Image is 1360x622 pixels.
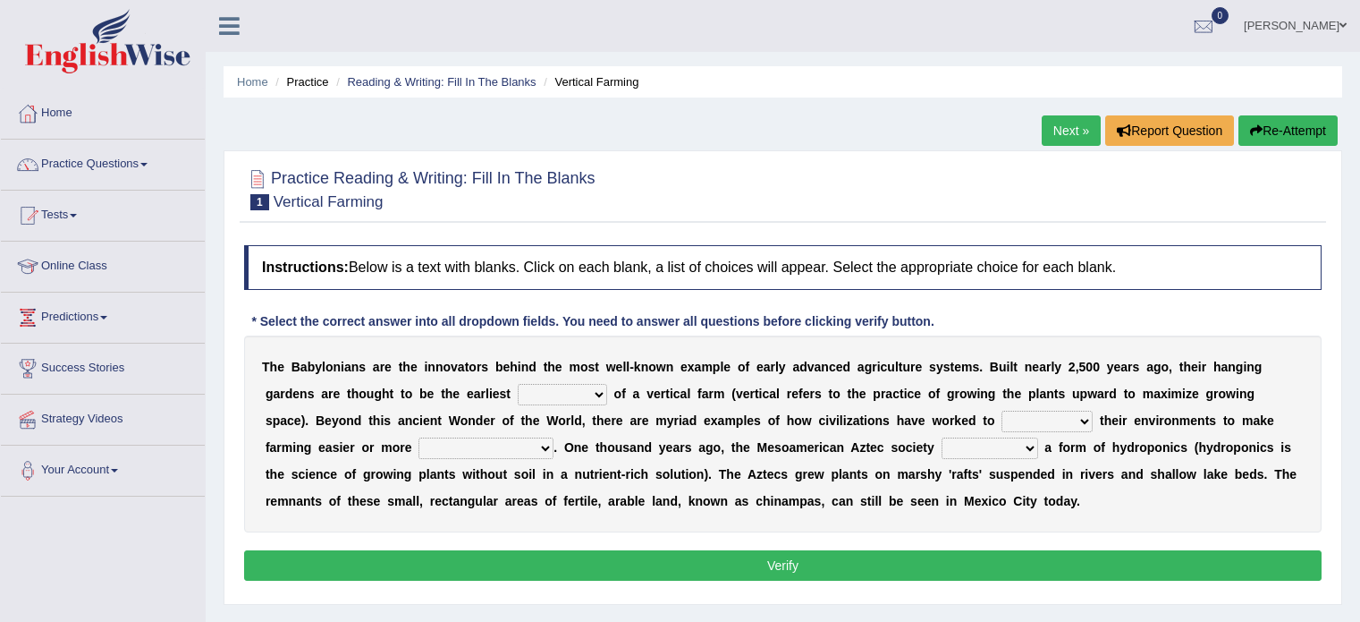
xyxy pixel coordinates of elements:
b: t [1124,387,1128,401]
b: a [885,387,892,401]
b: a [321,387,328,401]
b: g [1254,360,1263,374]
b: m [714,387,724,401]
b: t [900,387,904,401]
b: i [341,360,344,374]
b: d [843,360,851,374]
b: s [481,360,488,374]
b: c [908,387,915,401]
b: a [300,360,308,374]
b: e [791,387,798,401]
b: B [316,413,325,428]
b: e [555,360,562,374]
a: Home [237,75,268,89]
b: 5 [1079,360,1086,374]
a: Tests [1,191,205,235]
b: b [308,360,316,374]
b: g [947,387,955,401]
b: g [1206,387,1214,401]
b: l [895,360,899,374]
b: d [799,360,807,374]
b: e [954,360,961,374]
b: o [580,360,588,374]
b: e [503,360,510,374]
b: f [621,387,626,401]
b: n [1239,387,1247,401]
b: f [697,387,702,401]
b: a [1097,387,1104,401]
b: e [294,413,301,428]
b: s [359,360,366,374]
b: l [1036,387,1040,401]
b: p [713,360,721,374]
b: t [1054,387,1059,401]
b: 0 [1093,360,1100,374]
b: n [405,413,413,428]
b: n [1246,360,1254,374]
b: e [616,360,623,374]
b: r [1046,360,1051,374]
b: e [325,413,332,428]
b: n [641,360,649,374]
b: e [1114,360,1121,374]
b: i [1243,360,1246,374]
b: f [798,387,803,401]
b: i [518,360,521,374]
b: a [764,360,771,374]
b: l [322,360,325,374]
b: s [815,387,822,401]
b: d [1109,387,1117,401]
b: m [1171,387,1182,401]
b: s [972,360,979,374]
b: e [427,387,435,401]
b: t [665,387,670,401]
b: n [351,360,359,374]
b: d [528,360,536,374]
b: - [629,360,634,374]
b: i [1168,387,1171,401]
b: z [1186,387,1192,401]
b: h [547,360,555,374]
b: u [367,387,375,401]
b: r [661,387,665,401]
b: i [976,387,980,401]
b: d [476,413,484,428]
b: m [1143,387,1153,401]
b: ( [731,387,736,401]
a: Success Stories [1,344,205,388]
b: a [695,360,702,374]
b: n [821,360,829,374]
b: , [1169,360,1172,374]
b: W [449,413,460,428]
b: e [333,387,340,401]
b: h [510,360,518,374]
b: m [569,360,579,374]
b: c [673,387,680,401]
b: u [887,360,895,374]
b: i [904,387,908,401]
b: w [1087,387,1097,401]
b: r [328,387,333,401]
b: a [769,387,776,401]
b: o [1161,360,1170,374]
button: Re-Attempt [1238,115,1338,146]
b: t [368,413,373,428]
b: i [670,387,673,401]
b: s [587,360,595,374]
b: l [1009,360,1013,374]
b: . [979,360,983,374]
b: e [277,360,284,374]
b: g [266,387,274,401]
b: f [935,387,940,401]
b: i [1007,360,1010,374]
b: n [346,413,354,428]
b: t [848,387,852,401]
b: t [829,387,833,401]
b: v [646,387,654,401]
b: o [648,360,656,374]
b: a [815,360,822,374]
b: t [544,360,548,374]
b: o [832,387,840,401]
b: r [380,360,384,374]
b: T [262,360,270,374]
